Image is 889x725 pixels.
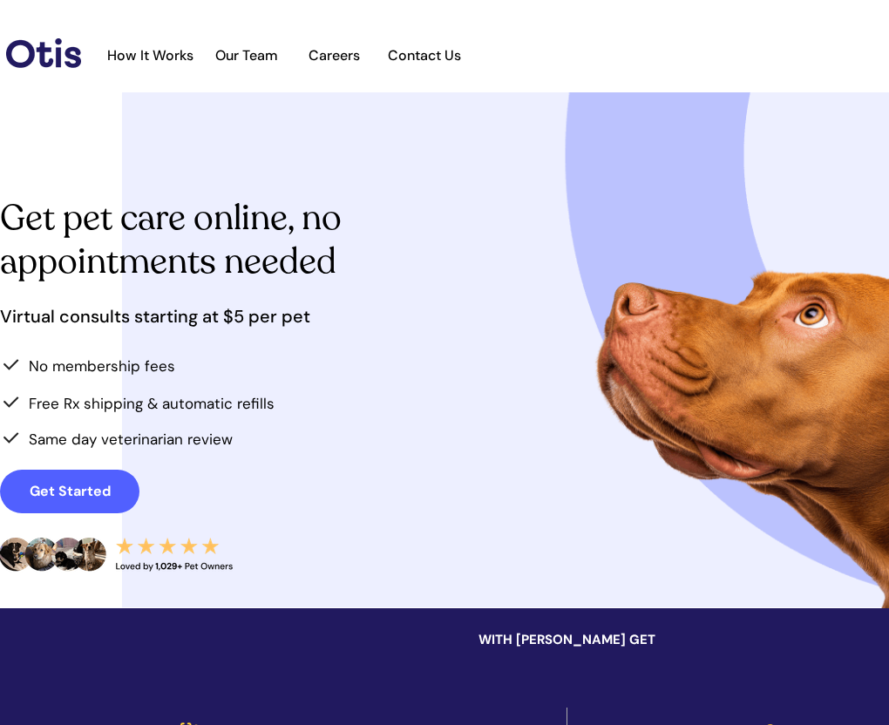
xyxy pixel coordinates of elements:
span: Same day veterinarian review [29,430,233,449]
a: Careers [291,47,377,64]
a: How It Works [98,47,202,64]
a: Contact Us [378,47,470,64]
span: No membership fees [29,356,175,376]
a: Our Team [204,47,289,64]
span: Free Rx shipping & automatic refills [29,394,275,413]
span: WITH [PERSON_NAME] GET [478,631,655,648]
strong: Get Started [30,482,111,500]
